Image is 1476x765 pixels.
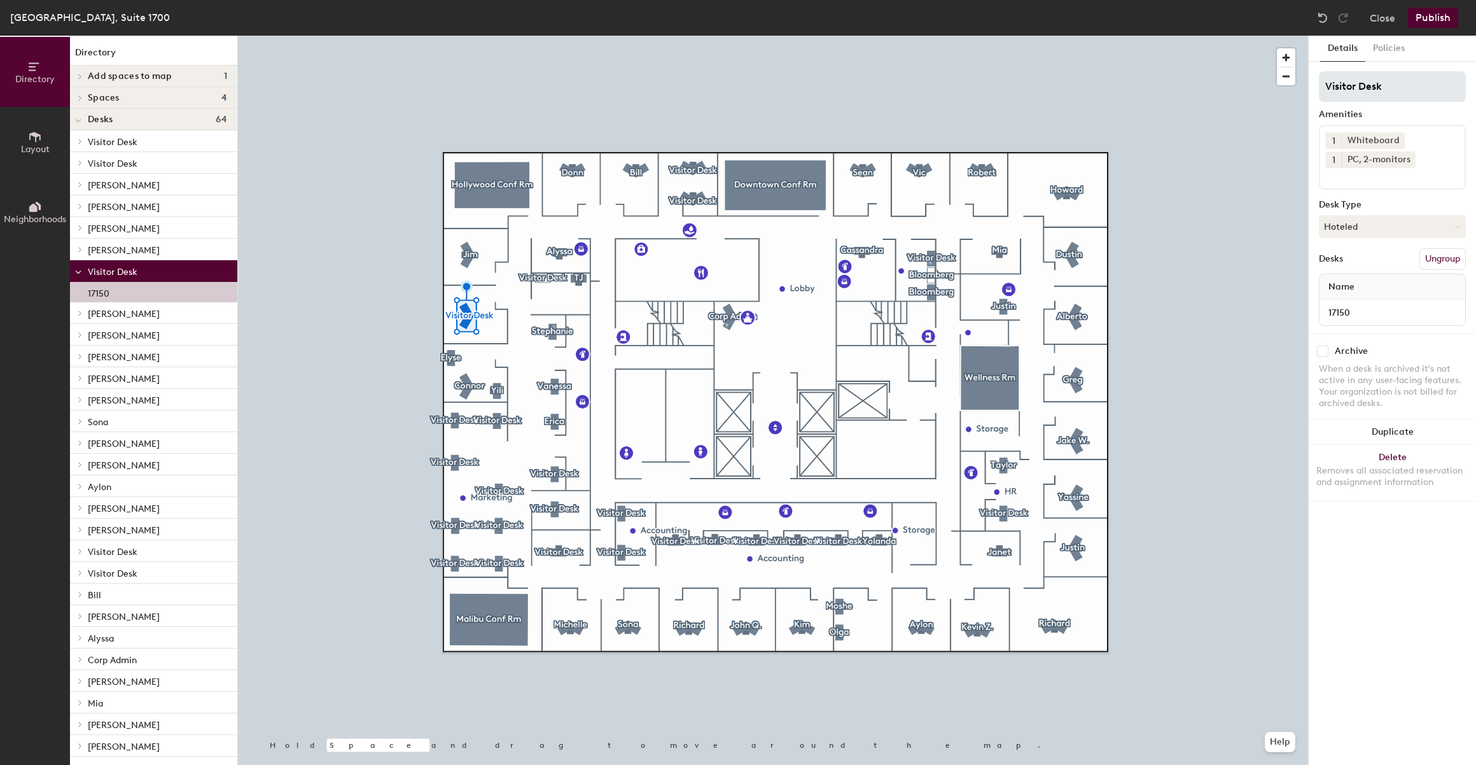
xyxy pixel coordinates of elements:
[21,144,50,155] span: Layout
[88,158,137,169] span: Visitor Desk
[1265,732,1295,752] button: Help
[88,267,137,277] span: Visitor Desk
[1337,11,1349,24] img: Redo
[88,417,108,428] span: Sona
[88,374,160,384] span: [PERSON_NAME]
[1342,132,1405,149] div: Whiteboard
[88,482,111,493] span: Aylon
[1332,153,1335,167] span: 1
[1322,276,1361,298] span: Name
[1408,8,1458,28] button: Publish
[88,568,137,579] span: Visitor Desk
[1316,11,1329,24] img: Undo
[1319,109,1466,120] div: Amenities
[1325,151,1342,168] button: 1
[88,309,160,319] span: [PERSON_NAME]
[88,612,160,622] span: [PERSON_NAME]
[88,590,101,601] span: Bill
[1370,8,1395,28] button: Close
[88,115,113,125] span: Desks
[88,720,160,731] span: [PERSON_NAME]
[88,93,120,103] span: Spaces
[15,74,55,85] span: Directory
[88,525,160,536] span: [PERSON_NAME]
[88,547,137,558] span: Visitor Desk
[1325,132,1342,149] button: 1
[88,633,114,644] span: Alyssa
[88,137,137,148] span: Visitor Desk
[88,439,160,449] span: [PERSON_NAME]
[1320,36,1365,62] button: Details
[88,71,172,81] span: Add spaces to map
[88,698,103,709] span: Mia
[88,330,160,341] span: [PERSON_NAME]
[216,115,227,125] span: 64
[70,46,237,66] h1: Directory
[88,180,160,191] span: [PERSON_NAME]
[224,71,227,81] span: 1
[4,214,66,225] span: Neighborhoods
[88,655,137,666] span: Corp Admin
[1319,363,1466,409] div: When a desk is archived it's not active in any user-facing features. Your organization is not bil...
[88,245,160,256] span: [PERSON_NAME]
[88,741,160,752] span: [PERSON_NAME]
[88,677,160,687] span: [PERSON_NAME]
[1309,419,1476,445] button: Duplicate
[88,503,160,514] span: [PERSON_NAME]
[1319,254,1343,264] div: Desks
[88,352,160,363] span: [PERSON_NAME]
[88,395,160,406] span: [PERSON_NAME]
[1365,36,1412,62] button: Policies
[10,10,170,25] div: [GEOGRAPHIC_DATA], Suite 1700
[88,202,160,213] span: [PERSON_NAME]
[1335,346,1368,356] div: Archive
[1322,304,1463,321] input: Unnamed desk
[1319,200,1466,210] div: Desk Type
[88,223,160,234] span: [PERSON_NAME]
[1319,215,1466,238] button: Hoteled
[1342,151,1416,168] div: PC, 2-monitors
[221,93,227,103] span: 4
[1316,465,1468,488] div: Removes all associated reservation and assignment information
[88,284,109,299] p: 17150
[1309,445,1476,501] button: DeleteRemoves all associated reservation and assignment information
[1332,134,1335,148] span: 1
[1419,248,1466,270] button: Ungroup
[88,460,160,471] span: [PERSON_NAME]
